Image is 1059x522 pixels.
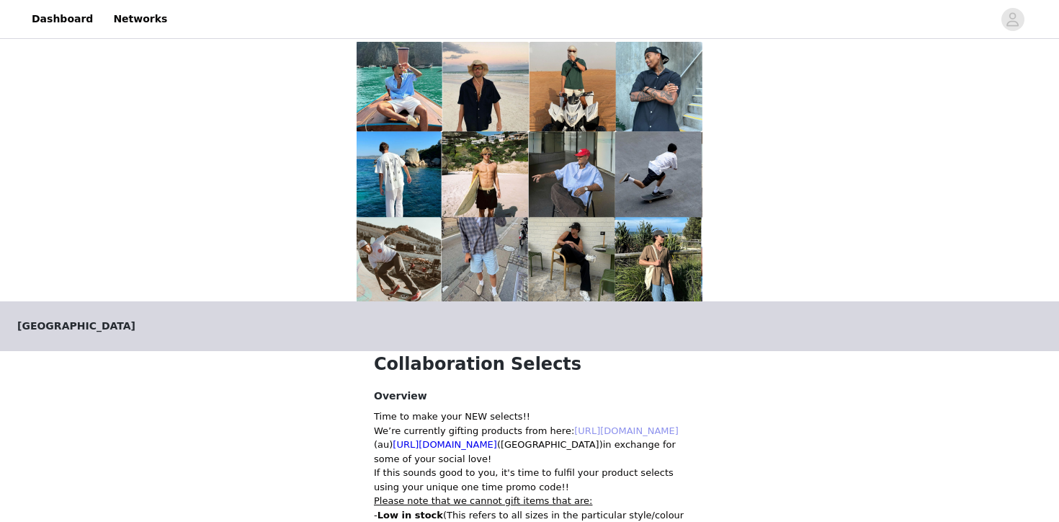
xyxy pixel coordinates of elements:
[374,424,685,466] p: We’re currently gifting products from here: (au) ([GEOGRAPHIC_DATA])in exchange for some of your ...
[374,351,685,377] h1: Collaboration Selects
[374,466,685,494] p: If this sounds good to you, it's time to fulfil your product selects using your unique one time p...
[574,425,679,436] a: [URL][DOMAIN_NAME]
[377,510,443,521] strong: Low in stock
[104,3,176,35] a: Networks
[393,439,497,450] a: [URL][DOMAIN_NAME]
[374,389,685,404] h4: Overview
[17,319,135,334] span: [GEOGRAPHIC_DATA]
[374,410,685,424] p: Time to make your NEW selects!!
[1006,8,1019,31] div: avatar
[357,42,702,301] img: campaign image
[23,3,102,35] a: Dashboard
[374,495,592,506] span: Please note that we cannot gift items that are:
